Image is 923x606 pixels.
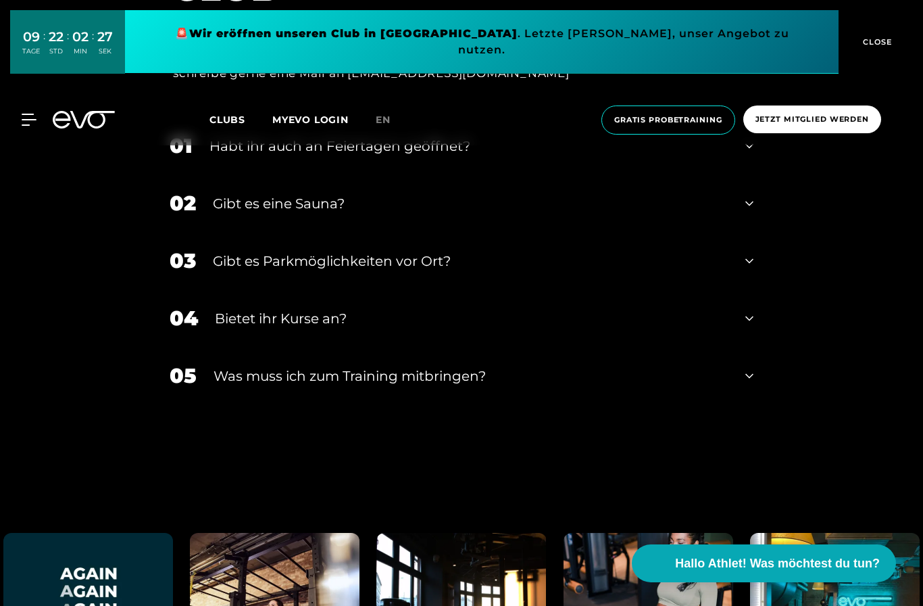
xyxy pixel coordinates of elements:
[72,27,89,47] div: 02
[376,114,391,126] span: en
[170,246,196,276] div: 03
[170,188,196,218] div: 02
[214,366,728,386] div: Was muss ich zum Training mitbringen?
[614,114,722,126] span: Gratis Probetraining
[209,114,245,126] span: Clubs
[209,113,272,126] a: Clubs
[92,28,94,64] div: :
[755,114,869,125] span: Jetzt Mitglied werden
[72,47,89,56] div: MIN
[376,112,407,128] a: en
[97,27,113,47] div: 27
[272,114,349,126] a: MYEVO LOGIN
[213,251,728,271] div: Gibt es Parkmöglichkeiten vor Ort?
[67,28,69,64] div: :
[170,360,197,391] div: 05
[739,106,885,135] a: Jetzt Mitglied werden
[632,544,896,582] button: Hallo Athlet! Was möchtest du tun?
[675,555,880,573] span: Hallo Athlet! Was möchtest du tun?
[213,193,728,214] div: Gibt es eine Sauna?
[22,27,40,47] div: 09
[22,47,40,56] div: TAGE
[597,106,739,135] a: Gratis Probetraining
[859,36,893,48] span: CLOSE
[97,47,113,56] div: SEK
[49,47,64,56] div: STD
[43,28,45,64] div: :
[839,10,913,74] button: CLOSE
[215,308,728,329] div: Bietet ihr Kurse an?
[49,27,64,47] div: 22
[170,303,198,333] div: 04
